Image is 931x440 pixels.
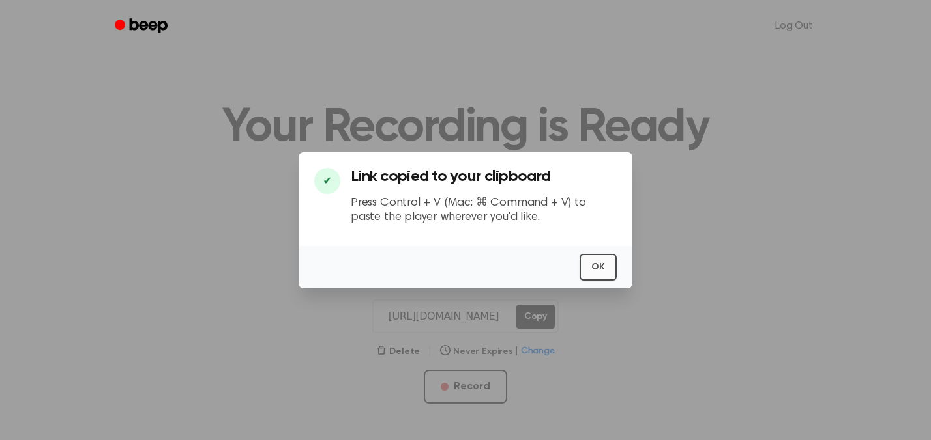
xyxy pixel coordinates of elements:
[314,168,340,194] div: ✔
[351,196,617,225] p: Press Control + V (Mac: ⌘ Command + V) to paste the player wherever you'd like.
[762,10,825,42] a: Log Out
[580,254,617,281] button: OK
[351,168,617,186] h3: Link copied to your clipboard
[106,14,179,39] a: Beep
